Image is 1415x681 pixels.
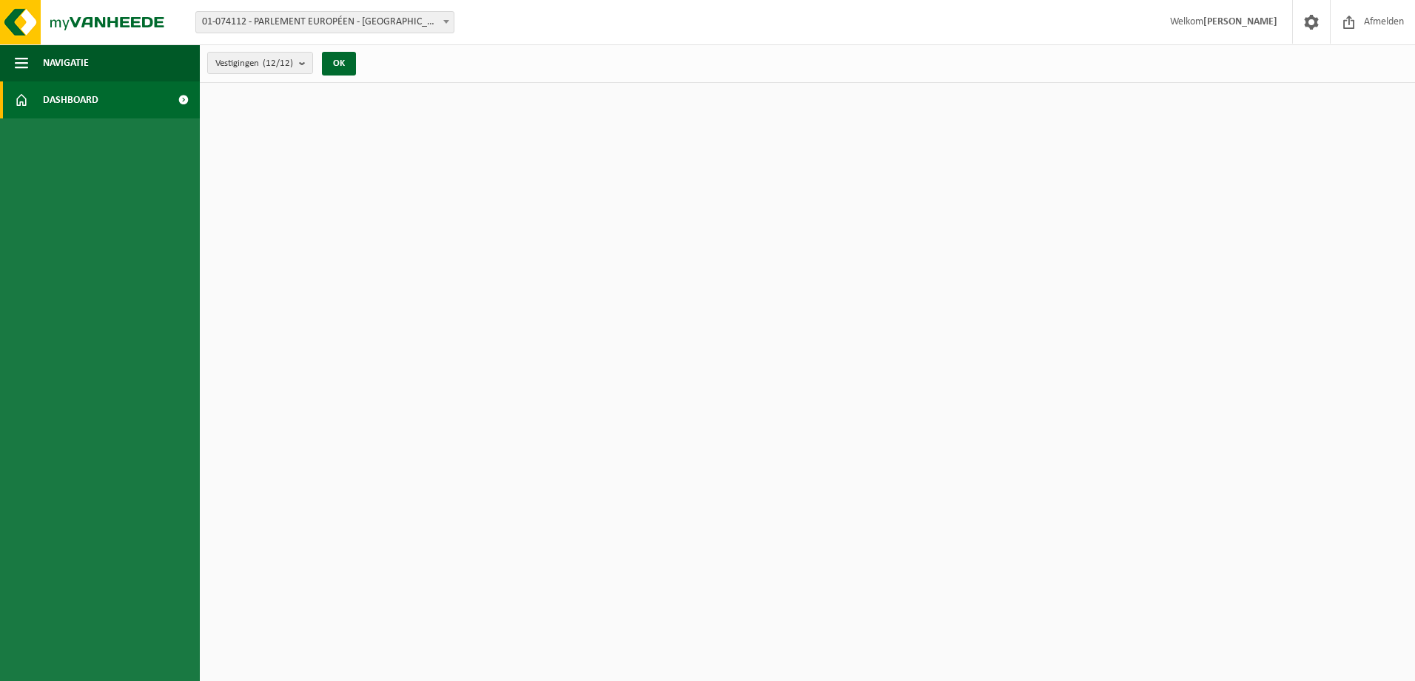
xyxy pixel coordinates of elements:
button: OK [322,52,356,76]
strong: [PERSON_NAME] [1203,16,1277,27]
span: Navigatie [43,44,89,81]
count: (12/12) [263,58,293,68]
span: Vestigingen [215,53,293,75]
span: Dashboard [43,81,98,118]
button: Vestigingen(12/12) [207,52,313,74]
span: 01-074112 - PARLEMENT EUROPÉEN - LUXEMBOURG [196,12,454,33]
span: 01-074112 - PARLEMENT EUROPÉEN - LUXEMBOURG [195,11,454,33]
